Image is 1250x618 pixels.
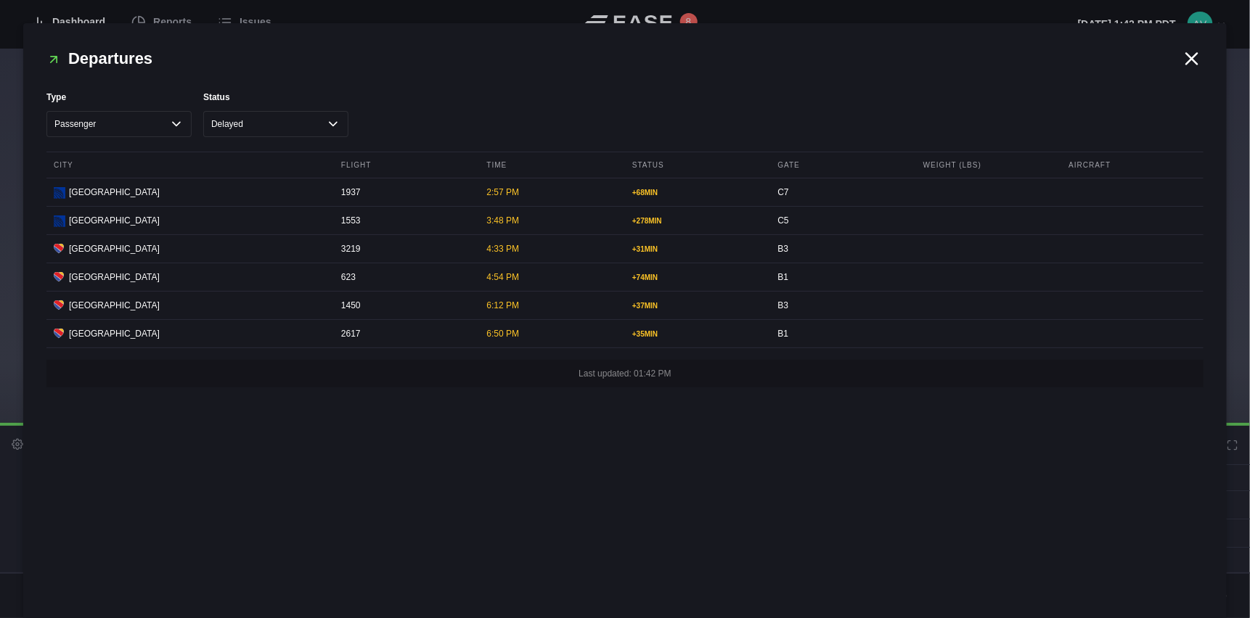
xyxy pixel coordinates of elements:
[632,215,760,226] div: + 278 MIN
[487,187,520,197] span: 2:57 PM
[487,244,520,254] span: 4:33 PM
[625,152,767,178] div: Status
[334,292,476,319] div: 1450
[1062,152,1204,178] div: Aircraft
[69,186,160,199] span: [GEOGRAPHIC_DATA]
[487,272,520,282] span: 4:54 PM
[334,263,476,291] div: 623
[69,271,160,284] span: [GEOGRAPHIC_DATA]
[69,299,160,312] span: [GEOGRAPHIC_DATA]
[778,215,789,226] span: C5
[203,91,348,104] label: Status
[632,244,760,255] div: + 31 MIN
[69,242,160,255] span: [GEOGRAPHIC_DATA]
[334,320,476,347] div: 2617
[46,46,1180,70] h2: Departures
[487,215,520,226] span: 3:48 PM
[480,152,622,178] div: Time
[69,214,160,227] span: [GEOGRAPHIC_DATA]
[778,244,789,254] span: B3
[632,272,760,283] div: + 74 MIN
[334,178,476,206] div: 1937
[778,300,789,310] span: B3
[916,152,1058,178] div: Weight (lbs)
[487,300,520,310] span: 6:12 PM
[771,152,913,178] div: Gate
[334,235,476,263] div: 3219
[46,360,1204,387] div: Last updated: 01:42 PM
[334,207,476,234] div: 1553
[487,329,520,339] span: 6:50 PM
[632,329,760,339] div: + 35 MIN
[778,187,789,197] span: C7
[632,187,760,198] div: + 68 MIN
[778,272,789,282] span: B1
[334,152,476,178] div: Flight
[778,329,789,339] span: B1
[46,91,192,104] label: Type
[46,152,330,178] div: City
[69,327,160,340] span: [GEOGRAPHIC_DATA]
[632,300,760,311] div: + 37 MIN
